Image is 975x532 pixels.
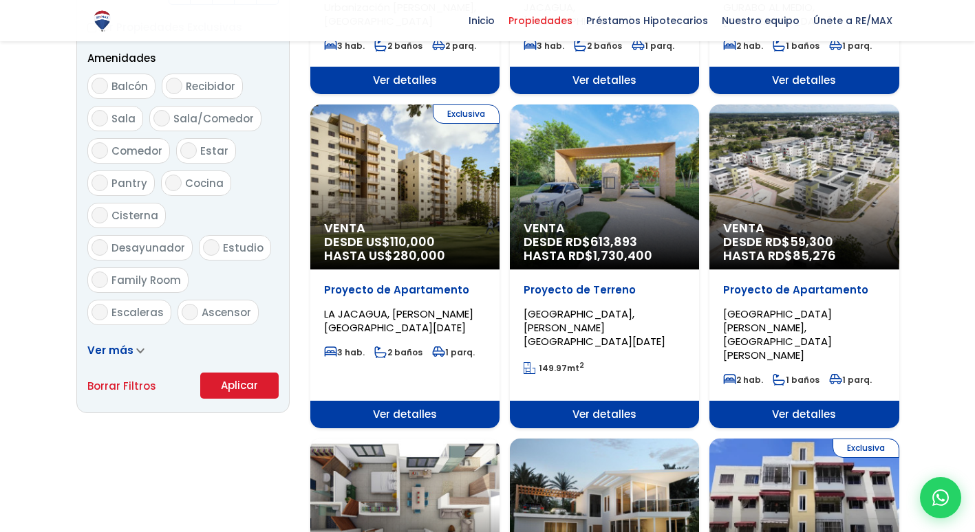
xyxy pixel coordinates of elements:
[111,241,185,255] span: Desayunador
[723,235,885,263] span: DESDE RD$
[310,67,500,94] span: Ver detalles
[374,346,422,358] span: 2 baños
[773,374,819,386] span: 1 baños
[87,377,156,395] a: Borrar Filtros
[186,79,235,93] span: Recibidor
[574,40,622,52] span: 2 baños
[203,239,219,256] input: Estudio
[715,10,806,31] span: Nuestro equipo
[92,142,108,159] input: Comedor
[111,176,147,190] span: Pantry
[432,346,475,358] span: 1 parq.
[202,305,251,320] span: Ascensor
[111,111,136,126] span: Sala
[723,374,763,386] span: 2 hab.
[111,273,181,287] span: Family Room
[180,142,197,159] input: Estar
[806,10,899,31] span: Únete a RE/MAX
[709,104,899,428] a: Venta DESDE RD$59,300 HASTA RD$85,276 Proyecto de Apartamento [GEOGRAPHIC_DATA][PERSON_NAME], [GE...
[374,40,422,52] span: 2 baños
[433,104,500,124] span: Exclusiva
[182,304,198,320] input: Ascensor
[111,208,158,223] span: Cisterna
[92,207,108,223] input: Cisterna
[590,233,637,250] span: 613,893
[92,110,108,126] input: Sala
[510,67,699,94] span: Ver detalles
[87,343,133,357] span: Ver más
[166,78,182,94] input: Recibidor
[324,283,486,297] p: Proyecto de Apartamento
[87,49,279,67] p: Amenidades
[502,10,579,31] span: Propiedades
[829,40,872,52] span: 1 parq.
[723,307,832,362] span: [GEOGRAPHIC_DATA][PERSON_NAME], [GEOGRAPHIC_DATA][PERSON_NAME]
[709,401,899,428] span: Ver detalles
[185,176,224,190] span: Cocina
[773,40,819,52] span: 1 baños
[324,307,473,335] span: LA JACAGUA, [PERSON_NAME][GEOGRAPHIC_DATA][DATE]
[723,221,885,235] span: Venta
[324,221,486,235] span: Venta
[92,239,108,256] input: Desayunador
[173,111,254,126] span: Sala/Comedor
[723,249,885,263] span: HASTA RD$
[524,283,685,297] p: Proyecto de Terreno
[324,249,486,263] span: HASTA US$
[223,241,264,255] span: Estudio
[524,307,665,348] span: [GEOGRAPHIC_DATA], [PERSON_NAME][GEOGRAPHIC_DATA][DATE]
[593,247,652,264] span: 1,730,400
[200,144,228,158] span: Estar
[92,175,108,191] input: Pantry
[165,175,182,191] input: Cocina
[510,401,699,428] span: Ver detalles
[153,110,170,126] input: Sala/Comedor
[393,247,445,264] span: 280,000
[524,40,564,52] span: 3 hab.
[579,10,715,31] span: Préstamos Hipotecarios
[524,362,584,374] span: mt
[92,304,108,320] input: Escaleras
[539,362,567,374] span: 149.97
[90,9,114,33] img: Logo de REMAX
[324,40,365,52] span: 3 hab.
[310,401,500,428] span: Ver detalles
[92,78,108,94] input: Balcón
[524,221,685,235] span: Venta
[833,439,899,458] span: Exclusiva
[390,233,435,250] span: 110,000
[111,144,162,158] span: Comedor
[793,247,836,264] span: 85,276
[111,305,164,320] span: Escaleras
[324,235,486,263] span: DESDE US$
[524,249,685,263] span: HASTA RD$
[709,67,899,94] span: Ver detalles
[790,233,833,250] span: 59,300
[579,360,584,370] sup: 2
[462,10,502,31] span: Inicio
[723,40,763,52] span: 2 hab.
[510,104,699,428] a: Venta DESDE RD$613,893 HASTA RD$1,730,400 Proyecto de Terreno [GEOGRAPHIC_DATA], [PERSON_NAME][GE...
[87,343,144,357] a: Ver más
[92,271,108,288] input: Family Room
[324,346,365,358] span: 3 hab.
[829,374,872,386] span: 1 parq.
[111,79,148,93] span: Balcón
[432,40,476,52] span: 2 parq.
[723,283,885,297] p: Proyecto de Apartamento
[200,373,279,399] button: Aplicar
[524,235,685,263] span: DESDE RD$
[310,104,500,428] a: Exclusiva Venta DESDE US$110,000 HASTA US$280,000 Proyecto de Apartamento LA JACAGUA, [PERSON_NAM...
[632,40,674,52] span: 1 parq.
